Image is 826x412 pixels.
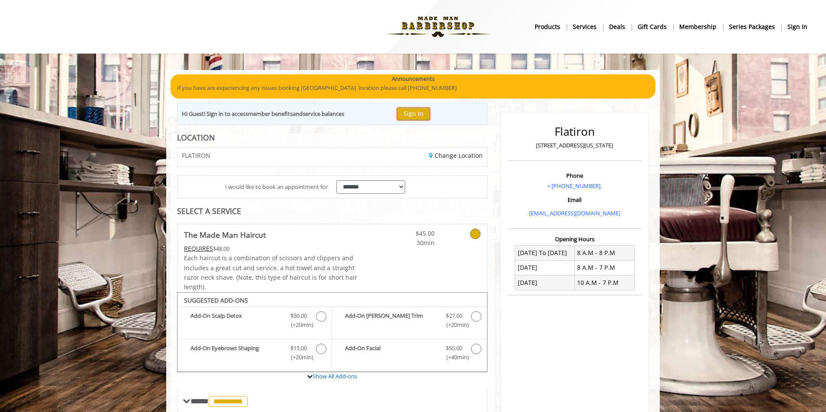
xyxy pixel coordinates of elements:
b: Series packages [729,22,775,32]
span: $45.00 [384,229,435,238]
a: DealsDeals [603,20,632,33]
label: Add-On Beard Trim [336,311,482,332]
span: $15.00 [290,344,307,353]
a: [EMAIL_ADDRESS][DOMAIN_NAME] [529,209,620,217]
a: Show All Add-ons [313,372,357,380]
img: Made Man Barbershop logo [378,3,497,51]
span: (+40min ) [441,353,467,362]
span: 30min [384,238,435,248]
span: FLATIRON [182,152,210,159]
span: Each haircut is a combination of scissors and clippers and includes a great cut and service, a ho... [184,254,357,291]
div: $48.00 [184,244,358,253]
h2: Flatiron [510,125,639,138]
b: gift cards [638,22,667,32]
a: sign insign in [781,20,813,33]
span: (+20min ) [441,320,467,329]
label: Add-On Facial [336,344,482,364]
p: If you have are experiencing any issues booking [GEOGRAPHIC_DATA] location please call [PHONE_NUM... [177,83,649,93]
a: Gift cardsgift cards [632,20,673,33]
td: [DATE] [515,275,575,290]
h3: Email [510,197,639,203]
b: Add-On Eyebrows Shaping [190,344,282,362]
b: Add-On Facial [345,344,437,362]
td: [DATE] [515,260,575,275]
h3: Opening Hours [508,236,641,242]
b: SUGGESTED ADD-ONS [184,296,248,304]
b: The Made Man Haircut [184,229,266,241]
span: (+20min ) [286,353,312,362]
div: Hi Guest! Sign in to access and [182,109,344,118]
a: Productsproducts [529,20,567,33]
h3: Phone [510,172,639,179]
div: The Made Man Haircut Add-onS [177,292,487,373]
td: 8 A.M - 8 P.M [574,246,634,260]
a: Change Location [429,151,483,160]
div: SELECT A SERVICE [177,207,487,215]
span: $27.00 [446,311,462,320]
b: sign in [787,22,807,32]
b: products [535,22,560,32]
b: Announcements [392,74,435,83]
b: member benefits [248,110,293,118]
b: Add-On Scalp Detox [190,311,282,329]
p: [STREET_ADDRESS][US_STATE] [510,141,639,150]
b: Membership [679,22,716,32]
span: $50.00 [290,311,307,320]
span: (+20min ) [286,320,312,329]
b: Add-On [PERSON_NAME] Trim [345,311,437,329]
a: + [PHONE_NUMBER]. [547,182,602,190]
label: Add-On Eyebrows Shaping [182,344,327,364]
a: ServicesServices [567,20,603,33]
span: $50.00 [446,344,462,353]
a: Series packagesSeries packages [723,20,781,33]
td: [DATE] To [DATE] [515,246,575,260]
a: MembershipMembership [673,20,723,33]
b: LOCATION [177,132,215,143]
td: 8 A.M - 7 P.M [574,260,634,275]
b: Deals [609,22,625,32]
span: I would like to book an appointment for [225,182,328,192]
td: 10 A.M - 7 P.M [574,275,634,290]
span: This service needs some Advance to be paid before we block your appointment [184,244,213,252]
label: Add-On Scalp Detox [182,311,327,332]
b: service balances [303,110,344,118]
button: Sign In [397,108,430,120]
b: Services [573,22,597,32]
